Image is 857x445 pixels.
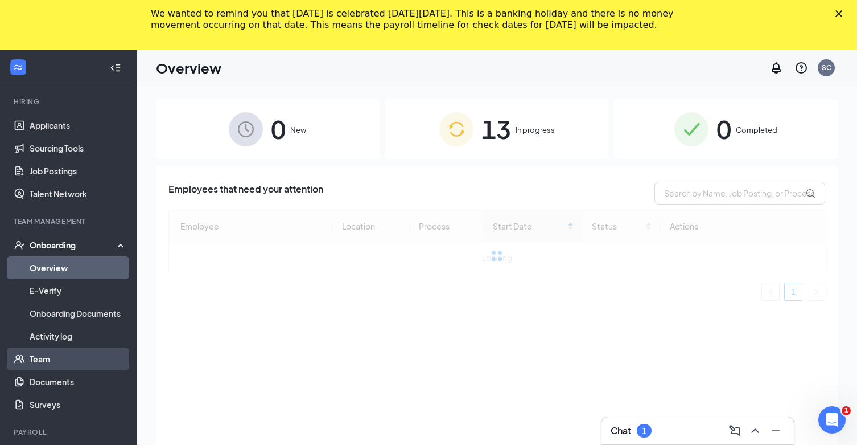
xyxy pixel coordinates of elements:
svg: ChevronUp [748,424,762,438]
svg: WorkstreamLogo [13,62,24,73]
div: Payroll [14,427,125,437]
a: Team [30,348,127,370]
button: Minimize [767,422,785,440]
span: In progress [516,124,555,136]
div: Close [835,10,847,17]
h1: Overview [156,58,221,77]
div: We wanted to remind you that [DATE] is celebrated [DATE][DATE]. This is a banking holiday and the... [151,8,688,31]
a: Talent Network [30,182,127,205]
div: SC [822,63,831,72]
svg: Collapse [110,62,121,74]
a: Activity log [30,325,127,348]
a: Sourcing Tools [30,137,127,160]
a: Documents [30,370,127,393]
svg: Minimize [769,424,782,438]
svg: QuestionInfo [794,61,808,75]
span: 1 [842,406,851,415]
span: Employees that need your attention [168,182,323,205]
svg: Notifications [769,61,783,75]
a: Job Postings [30,160,127,182]
button: ChevronUp [746,422,764,440]
span: 0 [716,109,731,149]
input: Search by Name, Job Posting, or Process [654,182,825,205]
iframe: Intercom live chat [818,406,846,434]
a: Applicants [30,114,127,137]
div: Onboarding [30,239,117,251]
span: 13 [481,109,511,149]
a: E-Verify [30,279,127,302]
span: New [290,124,306,136]
div: Hiring [14,97,125,107]
span: 0 [271,109,286,149]
div: Team Management [14,217,125,226]
a: Overview [30,256,127,279]
div: 1 [642,426,646,436]
h3: Chat [611,424,631,437]
button: ComposeMessage [726,422,744,440]
svg: UserCheck [14,239,25,251]
a: Surveys [30,393,127,416]
span: Completed [736,124,777,136]
svg: ComposeMessage [728,424,741,438]
a: Onboarding Documents [30,302,127,325]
